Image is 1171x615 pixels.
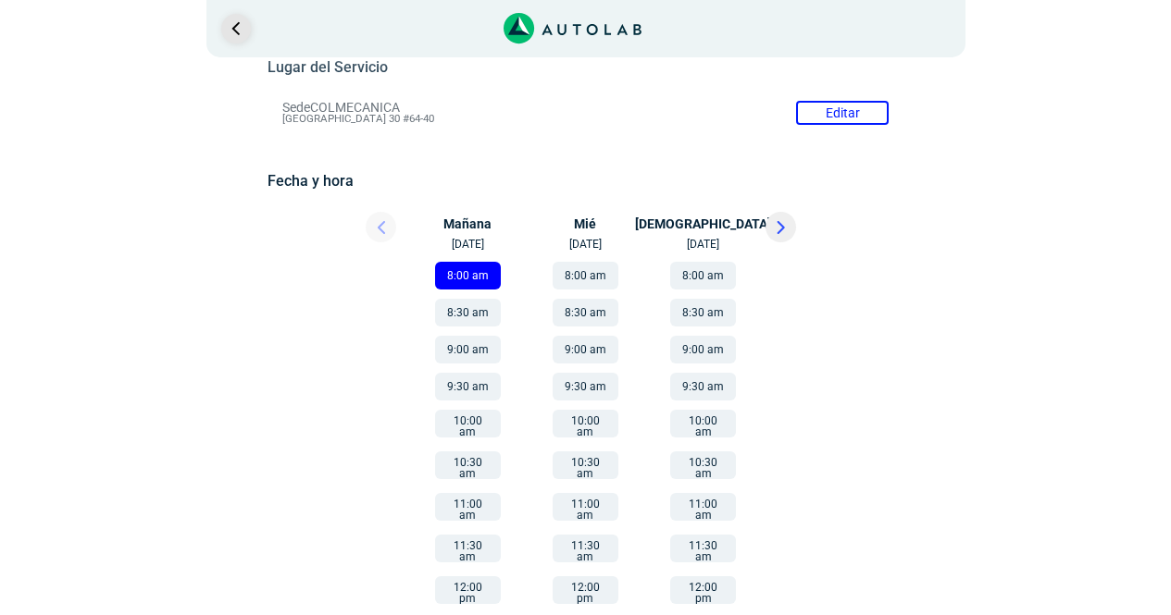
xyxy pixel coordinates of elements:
[670,576,736,604] button: 12:00 pm
[553,262,618,289] button: 8:00 am
[435,410,501,437] button: 10:00 am
[268,58,903,76] h5: Lugar del Servicio
[435,299,501,326] button: 8:30 am
[435,493,501,521] button: 11:00 am
[268,172,903,190] h5: Fecha y hora
[553,451,618,479] button: 10:30 am
[670,535,736,562] button: 11:30 am
[670,373,736,400] button: 9:30 am
[435,535,501,562] button: 11:30 am
[553,535,618,562] button: 11:30 am
[553,299,618,326] button: 8:30 am
[221,14,251,43] a: Ir al paso anterior
[435,262,501,289] button: 8:00 am
[670,451,736,479] button: 10:30 am
[553,493,618,521] button: 11:00 am
[670,336,736,363] button: 9:00 am
[670,493,736,521] button: 11:00 am
[553,410,618,437] button: 10:00 am
[670,299,736,326] button: 8:30 am
[553,576,618,604] button: 12:00 pm
[553,336,618,363] button: 9:00 am
[435,576,501,604] button: 12:00 pm
[670,262,736,289] button: 8:00 am
[504,18,642,36] a: Link al sitio de autolab
[435,373,501,400] button: 9:30 am
[553,373,618,400] button: 9:30 am
[435,336,501,363] button: 9:00 am
[670,410,736,437] button: 10:00 am
[435,451,501,479] button: 10:30 am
